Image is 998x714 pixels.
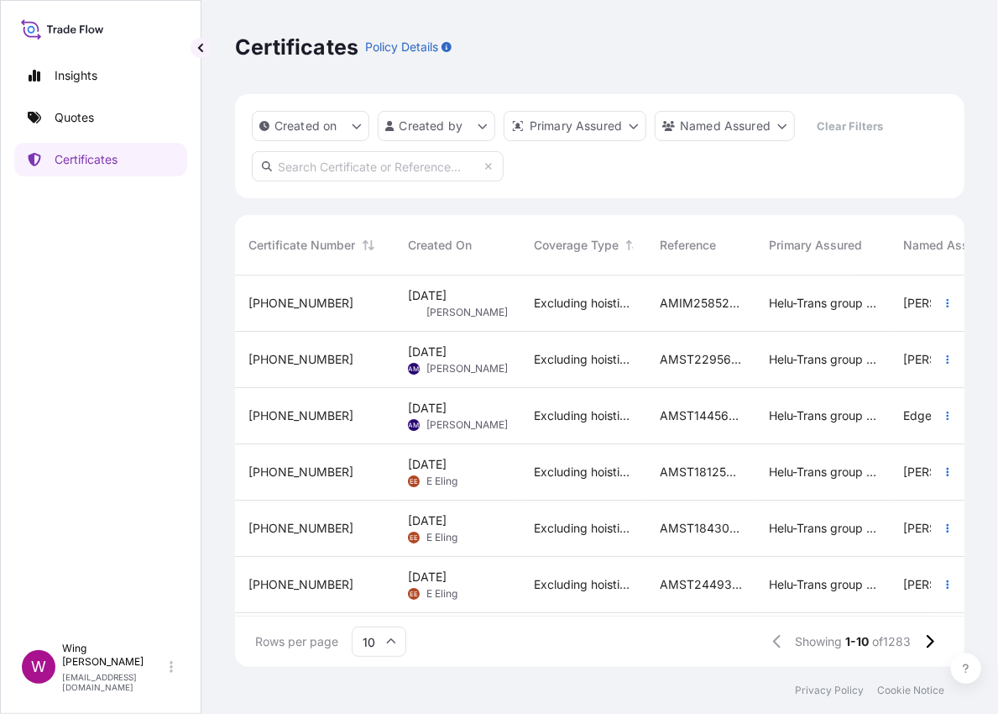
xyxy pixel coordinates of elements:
[365,39,438,55] p: Policy Details
[426,587,457,601] span: E Eling
[769,237,862,254] span: Primary Assured
[769,520,876,537] span: Helu-Trans group of companies and their subsidiaries
[248,520,353,537] span: [PHONE_NUMBER]
[248,407,353,424] span: [PHONE_NUMBER]
[426,475,457,488] span: E Eling
[530,118,622,134] p: Primary Assured
[769,576,876,593] span: Helu-Trans group of companies and their subsidiaries
[248,351,353,368] span: [PHONE_NUMBER]
[255,633,338,650] span: Rows per page
[769,295,876,312] span: Helu-Trans group of companies and their subsidiaries
[14,59,187,92] a: Insights
[877,684,944,697] a: Cookie Notice
[248,464,353,480] span: [PHONE_NUMBER]
[660,576,742,593] span: AMST244930SYZJ
[796,633,843,650] span: Showing
[534,351,633,368] span: Excluding hoisting
[252,151,504,181] input: Search Certificate or Reference...
[408,287,447,304] span: [DATE]
[426,306,508,319] span: [PERSON_NAME]
[504,111,646,141] button: distributor Filter options
[534,237,619,254] span: Coverage Type
[873,633,912,650] span: of 1283
[660,351,742,368] span: AMST229566FYFY
[818,118,884,134] p: Clear Filters
[795,684,864,697] a: Privacy Policy
[680,118,771,134] p: Named Assured
[534,464,633,480] span: Excluding hoisting
[534,295,633,312] span: Excluding hoisting
[235,34,358,60] p: Certificates
[769,464,876,480] span: Helu-Trans group of companies and their subsidiaries
[660,520,742,537] span: AMST184309LYLY
[410,473,418,490] span: EE
[408,400,447,417] span: [DATE]
[400,118,463,134] p: Created by
[410,529,418,546] span: EE
[408,569,447,585] span: [DATE]
[660,464,742,480] span: AMST181253JHJH
[408,237,472,254] span: Created On
[660,237,716,254] span: Reference
[409,417,420,433] span: AM
[358,235,379,255] button: Sort
[410,585,418,602] span: EE
[534,520,633,537] span: Excluding hoisting
[62,672,166,692] p: [EMAIL_ADDRESS][DOMAIN_NAME]
[252,111,369,141] button: createdOn Filter options
[660,407,742,424] span: AMST144569PKHT
[903,237,994,254] span: Named Assured
[378,111,495,141] button: createdBy Filter options
[534,576,633,593] span: Excluding hoisting
[534,407,633,424] span: Excluding hoisting
[14,101,187,134] a: Quotes
[409,360,420,377] span: AM
[248,295,353,312] span: [PHONE_NUMBER]
[769,351,876,368] span: Helu-Trans group of companies and their subsidiaries
[62,642,166,669] p: Wing [PERSON_NAME]
[248,576,353,593] span: [PHONE_NUMBER]
[846,633,870,650] span: 1-10
[426,418,508,432] span: [PERSON_NAME]
[14,143,187,176] a: Certificates
[803,113,897,139] button: Clear Filters
[408,456,447,473] span: [DATE]
[622,235,642,255] button: Sort
[31,659,46,675] span: W
[769,407,876,424] span: Helu-Trans group of companies and their subsidiaries
[274,118,337,134] p: Created on
[426,362,508,375] span: [PERSON_NAME]
[55,109,94,126] p: Quotes
[410,304,419,321] span: CT
[655,111,795,141] button: cargoOwner Filter options
[408,512,447,529] span: [DATE]
[55,67,97,84] p: Insights
[55,151,118,168] p: Certificates
[408,344,447,360] span: [DATE]
[660,295,742,312] span: AMIM258526EAGJ
[426,531,457,544] span: E Eling
[248,237,355,254] span: Certificate Number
